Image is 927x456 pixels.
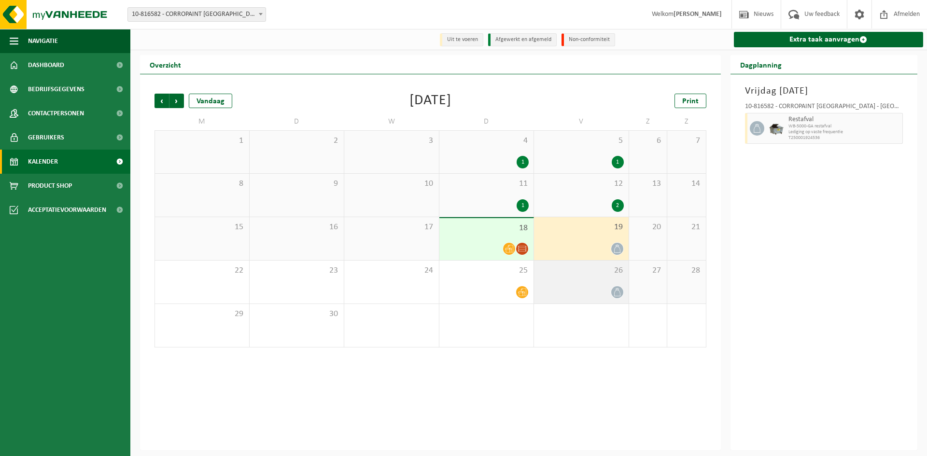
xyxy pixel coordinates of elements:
[730,55,791,74] h2: Dagplanning
[788,116,900,124] span: Restafval
[788,129,900,135] span: Lediging op vaste frequentie
[612,156,624,168] div: 1
[674,11,722,18] strong: [PERSON_NAME]
[634,179,662,189] span: 13
[517,156,529,168] div: 1
[539,265,624,276] span: 26
[254,222,339,233] span: 16
[28,198,106,222] span: Acceptatievoorwaarden
[127,7,266,22] span: 10-816582 - CORROPAINT NV - ANTWERPEN
[629,113,668,130] td: Z
[254,179,339,189] span: 9
[349,179,434,189] span: 10
[349,136,434,146] span: 3
[745,84,903,98] h3: Vrijdag [DATE]
[254,136,339,146] span: 2
[189,94,232,108] div: Vandaag
[734,32,924,47] a: Extra taak aanvragen
[28,77,84,101] span: Bedrijfsgegevens
[349,265,434,276] span: 24
[28,29,58,53] span: Navigatie
[562,33,615,46] li: Non-conformiteit
[160,136,244,146] span: 1
[488,33,557,46] li: Afgewerkt en afgemeld
[672,265,701,276] span: 28
[788,124,900,129] span: WB-5000-GA restafval
[517,199,529,212] div: 1
[254,309,339,319] span: 30
[444,265,529,276] span: 25
[439,113,534,130] td: D
[769,121,784,136] img: WB-5000-GAL-GY-01
[682,97,699,105] span: Print
[539,222,624,233] span: 19
[128,8,266,21] span: 10-816582 - CORROPAINT NV - ANTWERPEN
[160,265,244,276] span: 22
[444,136,529,146] span: 4
[154,113,250,130] td: M
[250,113,345,130] td: D
[674,94,706,108] a: Print
[28,53,64,77] span: Dashboard
[667,113,706,130] td: Z
[444,179,529,189] span: 11
[160,222,244,233] span: 15
[344,113,439,130] td: W
[672,222,701,233] span: 21
[634,136,662,146] span: 6
[154,94,169,108] span: Vorige
[788,135,900,141] span: T250001924536
[409,94,451,108] div: [DATE]
[539,179,624,189] span: 12
[160,309,244,319] span: 29
[745,103,903,113] div: 10-816582 - CORROPAINT [GEOGRAPHIC_DATA] - [GEOGRAPHIC_DATA]
[28,174,72,198] span: Product Shop
[160,179,244,189] span: 8
[534,113,629,130] td: V
[28,125,64,150] span: Gebruikers
[444,223,529,234] span: 18
[672,136,701,146] span: 7
[440,33,483,46] li: Uit te voeren
[254,265,339,276] span: 23
[672,179,701,189] span: 14
[28,150,58,174] span: Kalender
[169,94,184,108] span: Volgende
[539,136,624,146] span: 5
[634,265,662,276] span: 27
[634,222,662,233] span: 20
[28,101,84,125] span: Contactpersonen
[612,199,624,212] div: 2
[349,222,434,233] span: 17
[140,55,191,74] h2: Overzicht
